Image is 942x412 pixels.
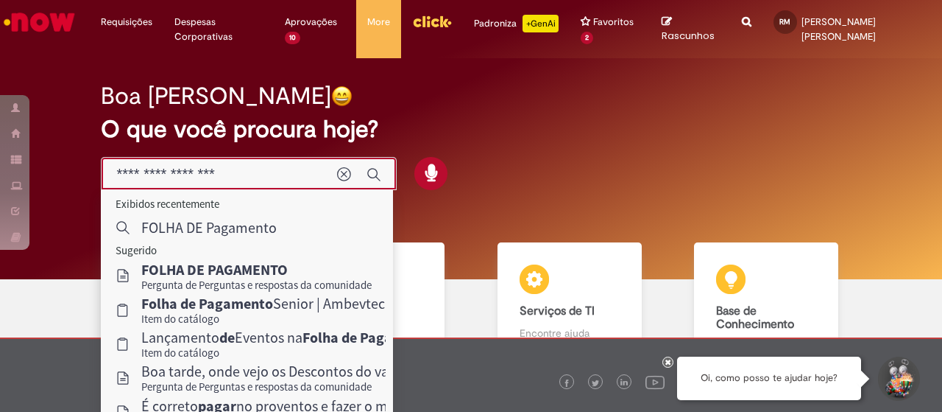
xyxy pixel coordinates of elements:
span: Requisições [101,15,152,29]
p: +GenAi [523,15,559,32]
div: Oi, como posso te ajudar hoje? [677,357,861,400]
h2: O que você procura hoje? [101,116,840,142]
img: ServiceNow [1,7,77,37]
span: [PERSON_NAME] [PERSON_NAME] [801,15,876,43]
span: More [367,15,390,29]
img: logo_footer_linkedin.png [620,379,628,388]
span: Despesas Corporativas [174,15,263,44]
img: happy-face.png [331,85,353,107]
span: Aprovações [285,15,337,29]
p: Encontre ajuda [520,326,620,341]
img: logo_footer_youtube.png [645,372,665,391]
span: Rascunhos [662,29,715,43]
div: Padroniza [474,15,559,32]
span: 10 [285,32,300,44]
img: logo_footer_facebook.png [563,380,570,387]
span: RM [779,17,790,27]
a: Rascunhos [662,15,720,43]
img: logo_footer_twitter.png [592,380,599,387]
a: Base de Conhecimento Consulte e aprenda [668,242,865,370]
img: click_logo_yellow_360x200.png [412,10,452,32]
b: Base de Conhecimento [716,304,794,332]
h2: Boa [PERSON_NAME] [101,83,331,109]
a: Tirar dúvidas Tirar dúvidas com Lupi Assist e Gen Ai [77,242,275,370]
span: 2 [581,32,593,44]
b: Serviços de TI [520,304,595,318]
button: Iniciar Conversa de Suporte [876,357,920,401]
a: Serviços de TI Encontre ajuda [471,242,668,370]
span: Favoritos [593,15,634,29]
